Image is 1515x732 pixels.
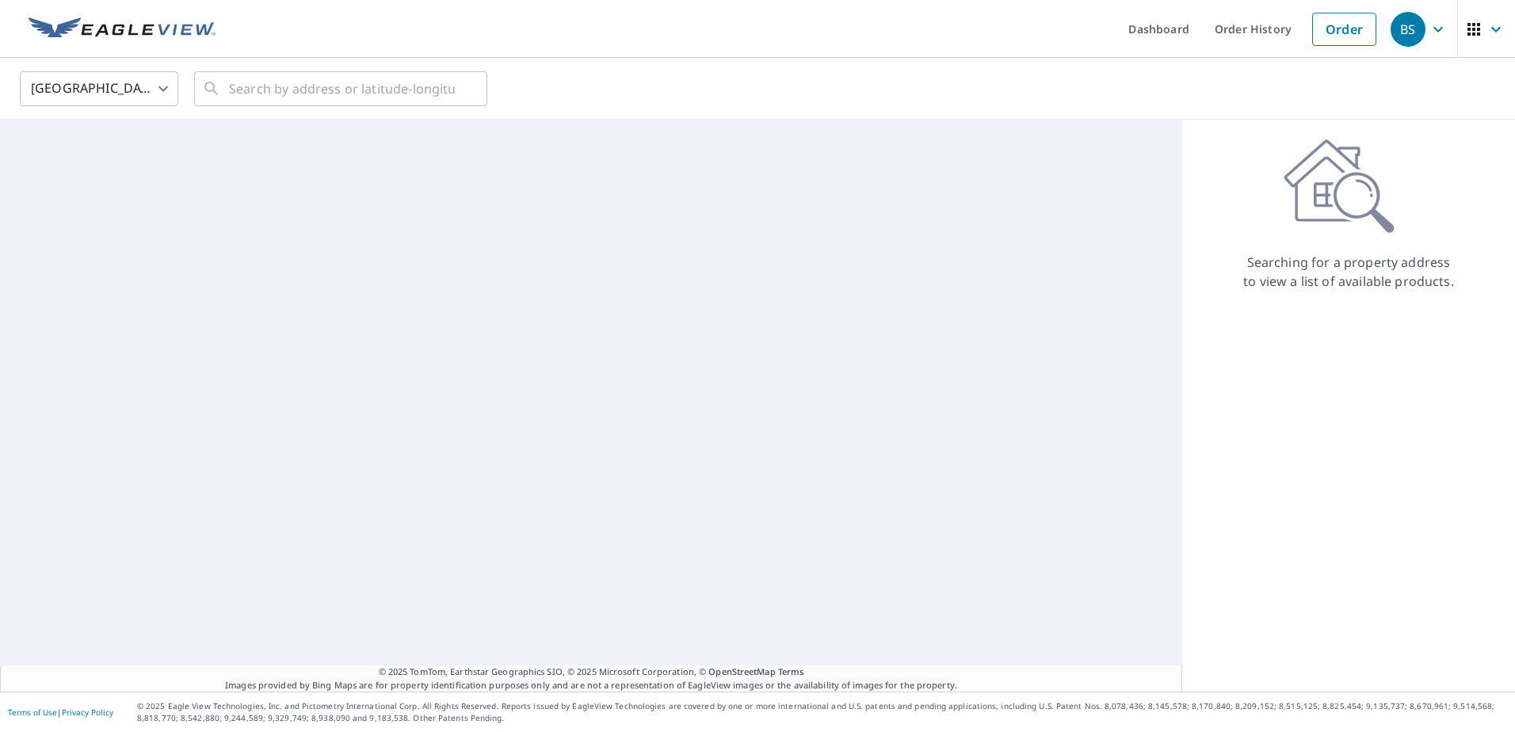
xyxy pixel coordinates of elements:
div: [GEOGRAPHIC_DATA] [20,67,178,111]
input: Search by address or latitude-longitude [229,67,455,111]
a: OpenStreetMap [708,665,775,677]
span: © 2025 TomTom, Earthstar Geographics SIO, © 2025 Microsoft Corporation, © [379,665,804,679]
a: Terms [778,665,804,677]
div: BS [1391,12,1425,47]
p: Searching for a property address to view a list of available products. [1242,253,1455,291]
a: Privacy Policy [62,707,113,718]
p: © 2025 Eagle View Technologies, Inc. and Pictometry International Corp. All Rights Reserved. Repo... [137,700,1507,724]
img: EV Logo [29,17,216,41]
a: Order [1312,13,1376,46]
a: Terms of Use [8,707,57,718]
p: | [8,707,113,717]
